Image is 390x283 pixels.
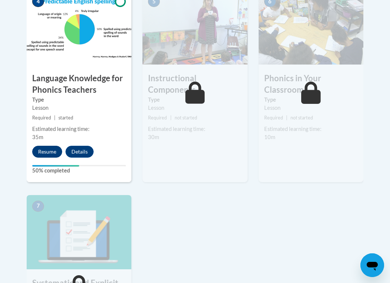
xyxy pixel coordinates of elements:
[264,125,358,133] div: Estimated learning time:
[65,146,94,158] button: Details
[264,96,358,104] label: Type
[148,104,242,112] div: Lesson
[32,125,126,133] div: Estimated learning time:
[264,104,358,112] div: Lesson
[264,134,275,140] span: 10m
[32,167,126,175] label: 50% completed
[27,195,131,269] img: Course Image
[32,115,51,121] span: Required
[58,115,73,121] span: started
[259,73,363,96] h3: Phonics in Your Classroom
[32,165,79,167] div: Your progress
[170,115,172,121] span: |
[142,73,247,96] h3: Instructional Components
[32,104,126,112] div: Lesson
[148,115,167,121] span: Required
[148,125,242,133] div: Estimated learning time:
[32,146,62,158] button: Resume
[27,73,131,96] h3: Language Knowledge for Phonics Teachers
[360,253,384,277] iframe: Button to launch messaging window
[175,115,197,121] span: not started
[264,115,283,121] span: Required
[286,115,288,121] span: |
[148,96,242,104] label: Type
[32,96,126,104] label: Type
[290,115,313,121] span: not started
[32,134,43,140] span: 35m
[32,201,44,212] span: 7
[54,115,56,121] span: |
[148,134,159,140] span: 30m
